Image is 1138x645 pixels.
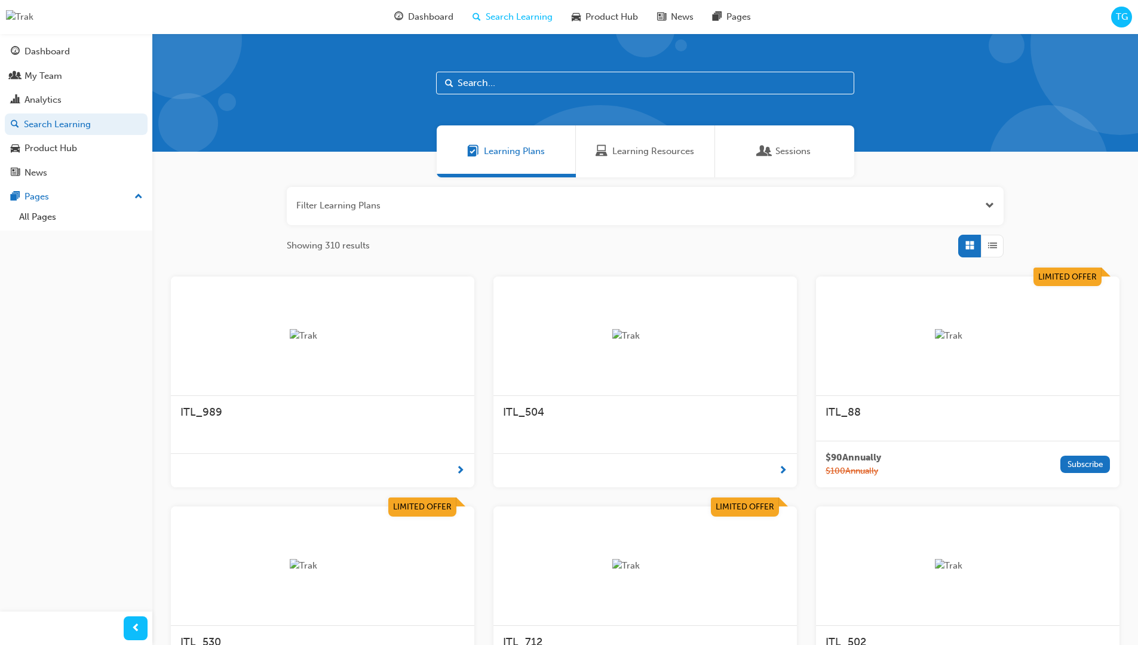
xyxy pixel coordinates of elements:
[6,10,33,24] img: Trak
[716,502,774,512] span: Limited Offer
[935,559,1001,573] img: Trak
[393,502,452,512] span: Limited Offer
[715,125,854,177] a: SessionsSessions
[24,190,49,204] div: Pages
[576,125,715,177] a: Learning ResourcesLearning Resources
[585,10,638,24] span: Product Hub
[965,239,974,253] span: Grid
[5,186,148,208] button: Pages
[612,559,678,573] img: Trak
[24,69,62,83] div: My Team
[671,10,694,24] span: News
[408,10,453,24] span: Dashboard
[703,5,760,29] a: pages-iconPages
[456,463,465,478] span: next-icon
[11,143,20,154] span: car-icon
[493,277,797,488] a: TrakITL_504
[290,329,355,343] img: Trak
[1038,272,1097,282] span: Limited Offer
[11,47,20,57] span: guage-icon
[1116,10,1128,24] span: TG
[385,5,463,29] a: guage-iconDashboard
[11,71,20,82] span: people-icon
[612,145,694,158] span: Learning Resources
[14,208,148,226] a: All Pages
[5,89,148,111] a: Analytics
[657,10,666,24] span: news-icon
[726,10,751,24] span: Pages
[1060,456,1110,473] button: Subscribe
[463,5,562,29] a: search-iconSearch Learning
[5,137,148,159] a: Product Hub
[24,142,77,155] div: Product Hub
[775,145,811,158] span: Sessions
[180,406,222,419] span: ITL_989
[11,95,20,106] span: chart-icon
[778,463,787,478] span: next-icon
[287,239,370,253] span: Showing 310 results
[5,38,148,186] button: DashboardMy TeamAnalyticsSearch LearningProduct HubNews
[596,145,608,158] span: Learning Resources
[436,72,854,94] input: Search...
[816,277,1119,488] a: Limited OfferTrakITL_88$90Annually$100AnnuallySubscribe
[486,10,553,24] span: Search Learning
[473,10,481,24] span: search-icon
[826,465,881,478] span: $ 100 Annually
[131,621,140,636] span: prev-icon
[484,145,545,158] span: Learning Plans
[290,559,355,573] img: Trak
[5,113,148,136] a: Search Learning
[11,192,20,202] span: pages-icon
[826,451,881,465] span: $ 90 Annually
[759,145,771,158] span: Sessions
[11,168,20,179] span: news-icon
[5,41,148,63] a: Dashboard
[572,10,581,24] span: car-icon
[171,277,474,488] a: TrakITL_989
[713,10,722,24] span: pages-icon
[503,406,544,419] span: ITL_504
[437,125,576,177] a: Learning PlansLearning Plans
[5,162,148,184] a: News
[648,5,703,29] a: news-iconNews
[935,329,1001,343] img: Trak
[24,166,47,180] div: News
[1111,7,1132,27] button: TG
[5,65,148,87] a: My Team
[24,93,62,107] div: Analytics
[988,239,997,253] span: List
[467,145,479,158] span: Learning Plans
[562,5,648,29] a: car-iconProduct Hub
[24,45,70,59] div: Dashboard
[11,119,19,130] span: search-icon
[612,329,678,343] img: Trak
[985,199,994,213] button: Open the filter
[826,406,861,419] span: ITL_88
[394,10,403,24] span: guage-icon
[134,189,143,205] span: up-icon
[445,76,453,90] span: Search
